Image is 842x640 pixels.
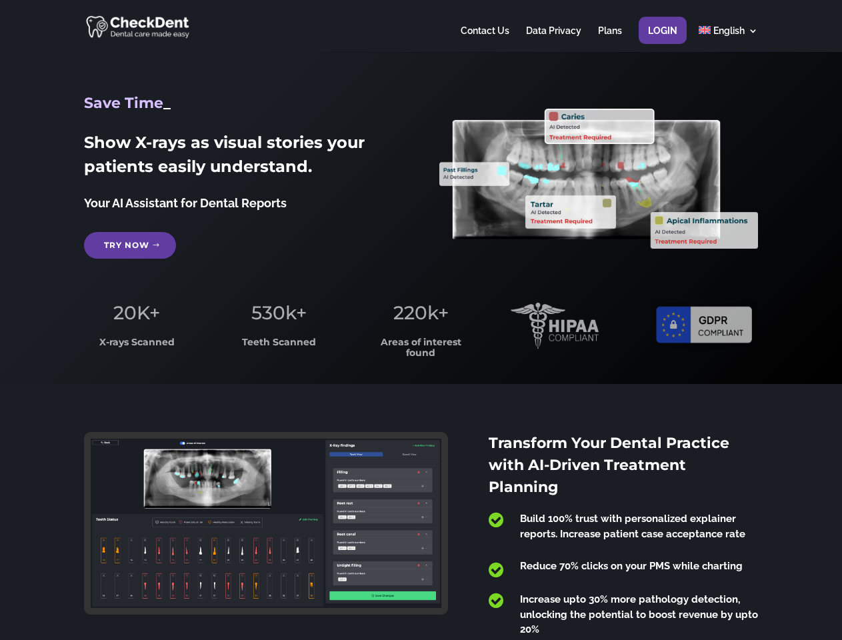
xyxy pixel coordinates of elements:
[439,109,757,249] img: X_Ray_annotated
[648,26,677,52] a: Login
[520,593,758,635] span: Increase upto 30% more pathology detection, unlocking the potential to boost revenue by upto 20%
[251,301,307,324] span: 530k+
[393,301,449,324] span: 220k+
[526,26,581,52] a: Data Privacy
[489,511,503,529] span: 
[699,26,758,52] a: English
[598,26,622,52] a: Plans
[84,131,402,185] h2: Show X-rays as visual stories your patients easily understand.
[84,94,163,112] span: Save Time
[86,13,191,39] img: CheckDent AI
[163,94,171,112] span: _
[369,337,474,365] h3: Areas of interest found
[520,513,745,540] span: Build 100% trust with personalized explainer reports. Increase patient case acceptance rate
[84,196,287,210] span: Your AI Assistant for Dental Reports
[713,25,745,36] span: English
[84,232,176,259] a: Try Now
[489,561,503,579] span: 
[461,26,509,52] a: Contact Us
[520,560,743,572] span: Reduce 70% clicks on your PMS while charting
[489,434,729,496] span: Transform Your Dental Practice with AI-Driven Treatment Planning
[113,301,160,324] span: 20K+
[489,592,503,609] span: 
